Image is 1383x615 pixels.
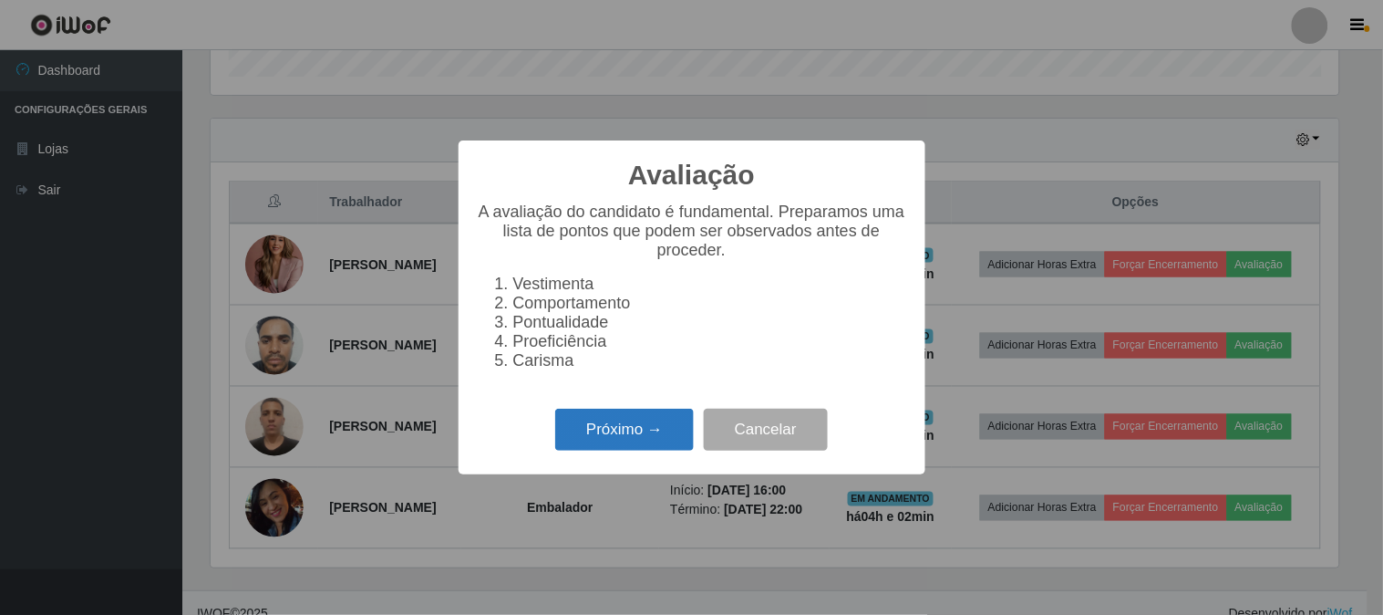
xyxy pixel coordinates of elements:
[513,313,907,332] li: Pontualidade
[704,409,828,452] button: Cancelar
[477,203,907,260] p: A avaliação do candidato é fundamental. Preparamos uma lista de pontos que podem ser observados a...
[513,351,907,370] li: Carisma
[555,409,694,452] button: Próximo →
[628,159,755,192] h2: Avaliação
[513,294,907,313] li: Comportamento
[513,332,907,351] li: Proeficiência
[513,275,907,294] li: Vestimenta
